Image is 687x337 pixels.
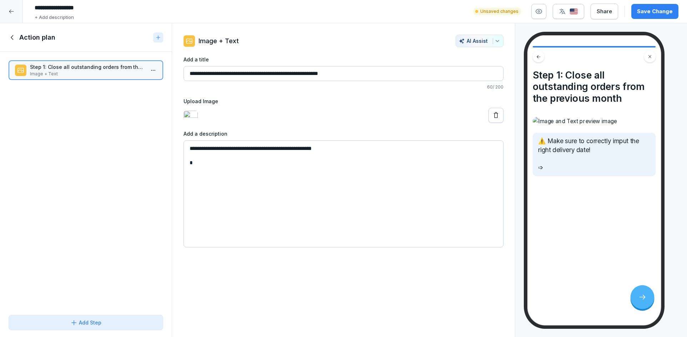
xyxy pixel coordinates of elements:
[538,137,650,172] p: ⚠️ Make sure to correctly imput the right delivery date! ➩
[459,38,500,44] div: AI Assist
[533,69,656,104] h4: Step 1: Close all outstanding orders from the previous month
[637,7,673,15] div: Save Change
[30,63,145,71] p: Step 1: Close all outstanding orders from the previous month
[9,315,163,330] button: Add Step
[184,84,503,90] p: 60 / 200
[184,111,198,120] img: 32112c26-096f-4bb9-af5e-47f5c1e4fa69
[184,56,503,63] label: Add a title
[199,36,239,46] p: Image + Text
[631,4,678,19] button: Save Change
[9,60,163,80] div: Step 1: Close all outstanding orders from the previous monthImage + Text
[533,117,656,125] img: Image and Text preview image
[591,4,618,19] button: Share
[597,7,612,15] div: Share
[456,35,503,47] button: AI Assist
[184,97,503,105] label: Upload Image
[30,71,145,77] p: Image + Text
[35,14,74,21] p: + Add description
[480,8,518,15] p: Unsaved changes
[70,319,101,326] div: Add Step
[19,33,55,42] h1: Action plan
[570,8,578,15] img: us.svg
[184,130,503,137] label: Add a description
